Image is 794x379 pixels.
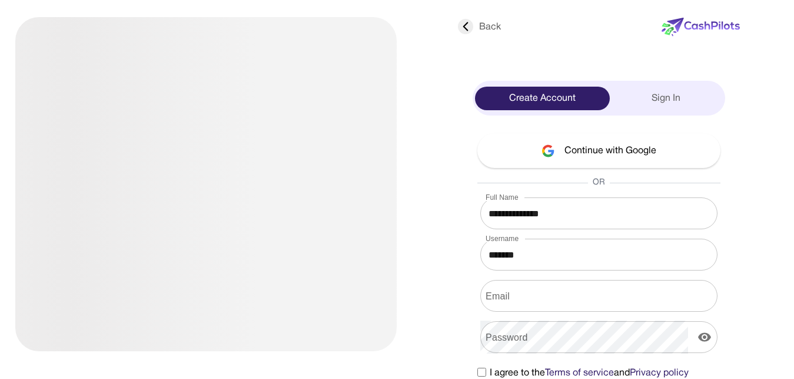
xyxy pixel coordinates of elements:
[630,369,689,377] a: Privacy policy
[486,233,519,243] label: Username
[588,177,610,189] span: OR
[486,192,519,202] label: Full Name
[693,325,716,349] button: display the password
[662,18,740,37] img: new-logo.svg
[541,144,555,157] img: google-logo.svg
[545,369,614,377] a: Terms of service
[610,87,723,110] div: Sign In
[477,133,720,168] button: Continue with Google
[475,87,610,110] div: Create Account
[477,368,486,377] input: I agree to theTerms of serviceandPrivacy policy
[458,20,501,34] div: Back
